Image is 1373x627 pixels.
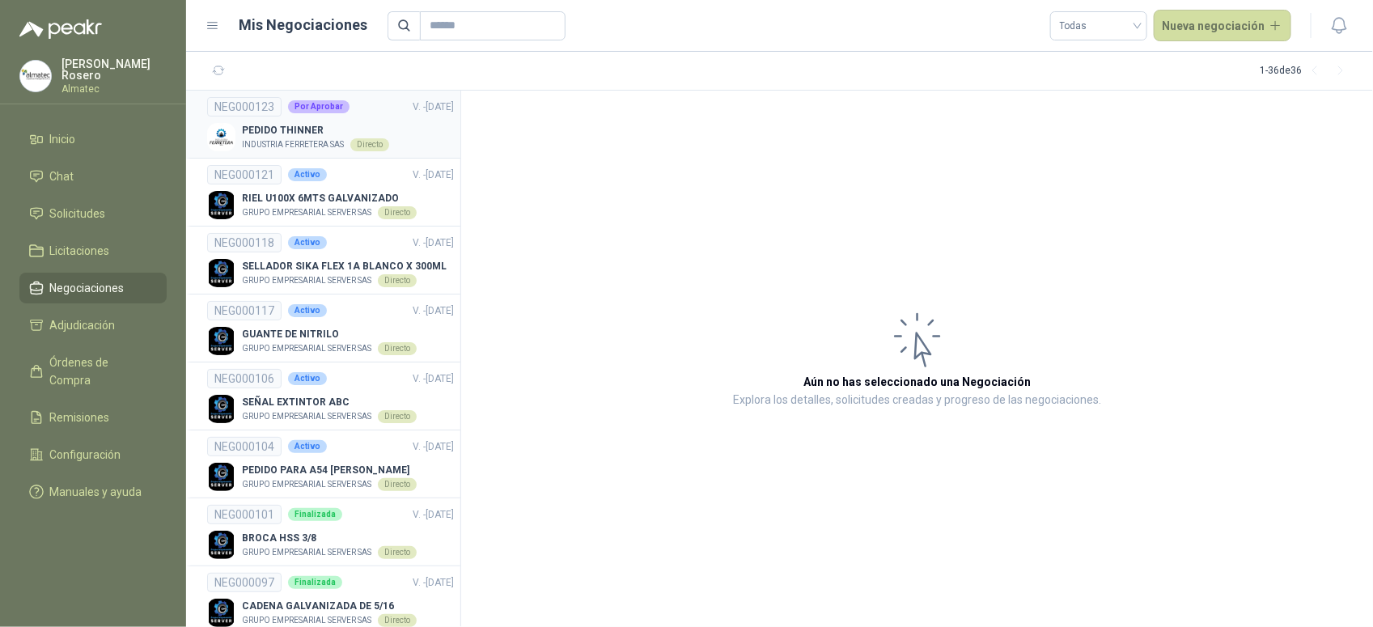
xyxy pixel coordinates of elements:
[20,61,51,91] img: Company Logo
[207,463,235,491] img: Company Logo
[50,446,121,464] span: Configuración
[1060,14,1138,38] span: Todas
[207,233,454,287] a: NEG000118ActivoV. -[DATE] Company LogoSELLADOR SIKA FLEX 1A BLANCO X 300MLGRUPO EMPRESARIAL SERVE...
[239,14,368,36] h1: Mis Negociaciones
[207,369,454,423] a: NEG000106ActivoV. -[DATE] Company LogoSEÑAL EXTINTOR ABCGRUPO EMPRESARIAL SERVER SASDirecto
[242,327,417,342] p: GUANTE DE NITRILO
[19,161,167,192] a: Chat
[207,327,235,355] img: Company Logo
[288,236,327,249] div: Activo
[19,124,167,155] a: Inicio
[242,531,417,546] p: BROCA HSS 3/8
[413,373,454,384] span: V. - [DATE]
[207,165,282,184] div: NEG000121
[207,233,282,252] div: NEG000118
[242,191,417,206] p: RIEL U100X 6MTS GALVANIZADO
[242,614,371,627] p: GRUPO EMPRESARIAL SERVER SAS
[61,84,167,94] p: Almatec
[19,347,167,396] a: Órdenes de Compra
[19,439,167,470] a: Configuración
[207,505,282,524] div: NEG000101
[242,546,371,559] p: GRUPO EMPRESARIAL SERVER SAS
[242,410,371,423] p: GRUPO EMPRESARIAL SERVER SAS
[207,97,454,151] a: NEG000123Por AprobarV. -[DATE] Company LogoPEDIDO THINNERINDUSTRIA FERRETERA SASDirecto
[207,259,235,287] img: Company Logo
[413,237,454,248] span: V. - [DATE]
[207,165,454,219] a: NEG000121ActivoV. -[DATE] Company LogoRIEL U100X 6MTS GALVANIZADOGRUPO EMPRESARIAL SERVER SASDirecto
[19,198,167,229] a: Solicitudes
[207,123,235,151] img: Company Logo
[207,505,454,559] a: NEG000101FinalizadaV. -[DATE] Company LogoBROCA HSS 3/8GRUPO EMPRESARIAL SERVER SASDirecto
[207,395,235,423] img: Company Logo
[733,391,1101,410] p: Explora los detalles, solicitudes creadas y progreso de las negociaciones.
[19,402,167,433] a: Remisiones
[242,138,344,151] p: INDUSTRIA FERRETERA SAS
[413,101,454,112] span: V. - [DATE]
[242,395,417,410] p: SEÑAL EXTINTOR ABC
[350,138,389,151] div: Directo
[242,123,389,138] p: PEDIDO THINNER
[50,483,142,501] span: Manuales y ayuda
[803,373,1031,391] h3: Aún no has seleccionado una Negociación
[50,316,116,334] span: Adjudicación
[19,19,102,39] img: Logo peakr
[242,259,447,274] p: SELLADOR SIKA FLEX 1A BLANCO X 300ML
[378,478,417,491] div: Directo
[50,242,110,260] span: Licitaciones
[413,577,454,588] span: V. - [DATE]
[207,573,282,592] div: NEG000097
[413,441,454,452] span: V. - [DATE]
[288,100,350,113] div: Por Aprobar
[50,409,110,426] span: Remisiones
[19,235,167,266] a: Licitaciones
[50,167,74,185] span: Chat
[207,191,235,219] img: Company Logo
[50,130,76,148] span: Inicio
[378,274,417,287] div: Directo
[413,169,454,180] span: V. - [DATE]
[288,304,327,317] div: Activo
[207,531,235,559] img: Company Logo
[207,301,454,355] a: NEG000117ActivoV. -[DATE] Company LogoGUANTE DE NITRILOGRUPO EMPRESARIAL SERVER SASDirecto
[288,168,327,181] div: Activo
[288,372,327,385] div: Activo
[378,546,417,559] div: Directo
[242,342,371,355] p: GRUPO EMPRESARIAL SERVER SAS
[242,599,417,614] p: CADENA GALVANIZADA DE 5/16
[50,279,125,297] span: Negociaciones
[50,354,151,389] span: Órdenes de Compra
[1154,10,1292,42] button: Nueva negociación
[288,440,327,453] div: Activo
[413,305,454,316] span: V. - [DATE]
[19,477,167,507] a: Manuales y ayuda
[378,206,417,219] div: Directo
[207,301,282,320] div: NEG000117
[288,508,342,521] div: Finalizada
[378,342,417,355] div: Directo
[19,273,167,303] a: Negociaciones
[242,274,371,287] p: GRUPO EMPRESARIAL SERVER SAS
[207,437,454,491] a: NEG000104ActivoV. -[DATE] Company LogoPEDIDO PARA A54 [PERSON_NAME]GRUPO EMPRESARIAL SERVER SASDi...
[242,478,371,491] p: GRUPO EMPRESARIAL SERVER SAS
[207,369,282,388] div: NEG000106
[61,58,167,81] p: [PERSON_NAME] Rosero
[242,463,417,478] p: PEDIDO PARA A54 [PERSON_NAME]
[207,573,454,627] a: NEG000097FinalizadaV. -[DATE] Company LogoCADENA GALVANIZADA DE 5/16GRUPO EMPRESARIAL SERVER SASD...
[1260,58,1354,84] div: 1 - 36 de 36
[207,97,282,117] div: NEG000123
[207,437,282,456] div: NEG000104
[242,206,371,219] p: GRUPO EMPRESARIAL SERVER SAS
[288,576,342,589] div: Finalizada
[378,614,417,627] div: Directo
[19,310,167,341] a: Adjudicación
[207,599,235,627] img: Company Logo
[378,410,417,423] div: Directo
[413,509,454,520] span: V. - [DATE]
[50,205,106,222] span: Solicitudes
